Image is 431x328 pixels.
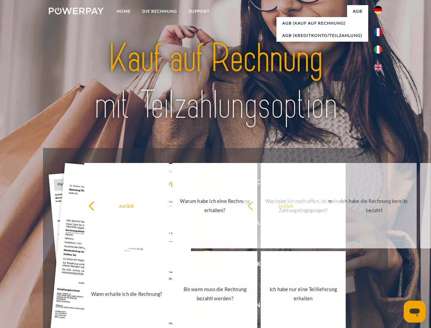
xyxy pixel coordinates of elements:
[176,285,253,303] div: Bis wann muss die Rechnung bezahlt werden?
[276,29,368,42] a: AGB (Kreditkonto/Teilzahlung)
[374,63,382,71] img: en
[88,289,165,298] div: Wann erhalte ich die Rechnung?
[111,5,137,17] a: Home
[49,8,104,14] img: logo-powerpay-white.svg
[137,5,183,17] a: DIE RECHNUNG
[247,201,324,210] div: zurück
[347,5,368,17] a: agb
[374,45,382,54] img: it
[265,285,342,303] div: Ich habe nur eine Teillieferung erhalten
[65,33,366,131] img: title-powerpay_de.svg
[88,201,165,210] div: zurück
[176,196,253,215] div: Warum habe ich eine Rechnung erhalten?
[276,17,368,29] a: AGB (Kauf auf Rechnung)
[336,196,413,215] div: Ich habe die Rechnung bereits bezahlt
[404,301,426,323] iframe: Schaltfläche zum Öffnen des Messaging-Fensters
[374,6,382,14] img: de
[374,28,382,36] img: fr
[183,5,215,17] a: SUPPORT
